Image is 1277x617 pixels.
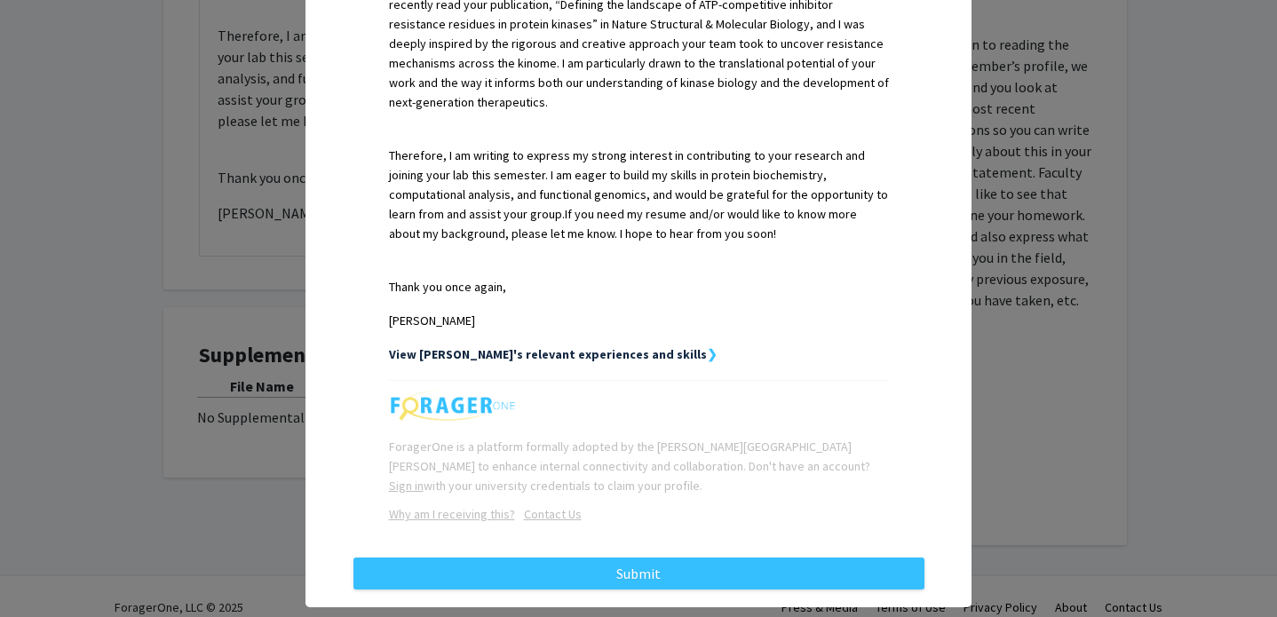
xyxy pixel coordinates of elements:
p: [PERSON_NAME] [389,311,889,330]
u: Contact Us [524,506,582,522]
span: ForagerOne is a platform formally adopted by the [PERSON_NAME][GEOGRAPHIC_DATA][PERSON_NAME] to e... [389,439,870,494]
button: Submit [353,558,924,589]
p: Thank you once again, [389,277,889,297]
iframe: Chat [13,537,75,604]
a: Sign in [389,478,424,494]
p: Therefore, I am writing to express my strong interest in contributing to your research and joinin... [389,146,889,243]
strong: ❯ [707,346,718,362]
a: Opens in a new tab [515,506,582,522]
strong: View [PERSON_NAME]'s relevant experiences and skills [389,346,707,362]
a: Opens in a new tab [389,506,515,522]
u: Why am I receiving this? [389,506,515,522]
